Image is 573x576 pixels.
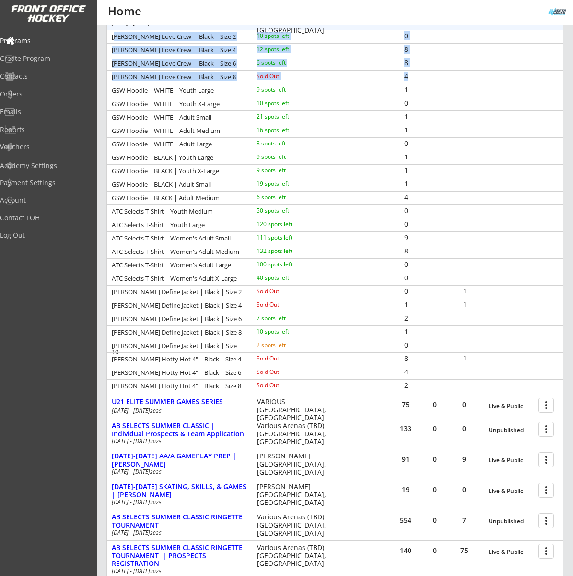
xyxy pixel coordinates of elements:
div: [DATE]-[DATE] SKATING, SKILLS, & GAMES | [PERSON_NAME] [112,483,247,499]
div: 0 [392,288,420,295]
div: 1 [451,356,479,361]
div: [PERSON_NAME] Hotty Hot 4" | Black | Size 4 [112,356,244,362]
div: [PERSON_NAME] Define Jacket | Black | Size 8 [112,329,244,336]
div: Unpublished [489,427,534,433]
div: 9 [450,456,479,463]
div: 50 spots left [257,208,317,214]
div: 8 [392,60,420,66]
div: 9 spots left [257,87,317,93]
div: 4 [392,194,420,201]
div: [DATE] - [DATE] [112,568,244,574]
div: Live & Public [489,457,534,464]
div: 7 [450,517,479,524]
div: Live & Public [489,488,534,494]
div: [PERSON_NAME] Hotty Hot 4" | Black | Size 6 [112,370,244,376]
div: 2 [392,315,420,322]
div: 19 [391,486,420,493]
em: 2025 [150,499,162,505]
div: 120 spots left [257,221,317,227]
div: Sold Out [257,302,317,308]
div: [DATE] - [DATE] [112,530,244,536]
div: 7 spots left [257,315,317,321]
div: 1 [392,113,420,120]
div: [PERSON_NAME] Define Jacket | Black | Size 10 [112,343,244,355]
div: 9 spots left [257,154,317,160]
div: [PERSON_NAME] Define Jacket | Black | Size 6 [112,316,244,322]
div: 19 spots left [257,181,317,187]
div: 0 [421,517,449,524]
div: 0 [421,401,449,408]
div: 132 spots left [257,248,317,254]
div: GSW Hoodie | BLACK | Adult Medium [112,195,244,201]
div: 0 [392,261,420,268]
div: Sold Out [257,356,317,361]
em: 2025 [150,468,162,475]
div: Sold Out [257,369,317,375]
div: ATC Selects T-Shirt | Women's Adult Large [112,262,244,268]
div: [PERSON_NAME] Define Jacket | Black | Size 4 [112,302,244,309]
div: 75 [450,547,479,554]
div: 8 spots left [257,141,317,146]
div: GSW Hoodie | BLACK | Youth Large [112,155,244,161]
div: ATC Selects T-Shirt | Women's Adult Small [112,235,244,241]
div: 91 [391,456,420,463]
div: ATC Selects T-Shirt | Youth Medium [112,208,244,215]
div: AB SELECTS SUMMER CLASSIC | Individual Prospects & Team Application [112,422,247,438]
div: AB SELECTS SUMMER CLASSIC RINGETTE TOURNAMENT | PROSPECTS REGISTRATION [112,544,247,568]
button: more_vert [538,452,554,467]
div: 0 [392,221,420,228]
div: 1 [392,328,420,335]
div: ATC Selects T-Shirt | Women's Adult X-Large [112,276,244,282]
div: 0 [392,100,420,107]
div: 8 [392,355,420,362]
div: 0 [421,425,449,432]
div: [PERSON_NAME] Love Crew | Black | Size 6 [112,60,244,67]
div: 0 [392,342,420,348]
div: 10 spots left [257,100,317,106]
div: 1 [392,154,420,160]
div: Live & Public [489,403,534,409]
em: 2025 [150,438,162,444]
div: 16 spots left [257,127,317,133]
div: Sold Out [257,288,317,294]
div: 1 [451,288,479,294]
div: 0 [392,33,420,39]
div: GSW Hoodie | WHITE | Adult Small [112,114,244,120]
div: [PERSON_NAME] Love Crew | Black | Size 8 [112,74,244,80]
div: 4 [392,369,420,375]
div: [PERSON_NAME] Love Crew | Black | Size 4 [112,47,244,53]
em: 2025 [150,529,162,536]
div: 0 [421,456,449,463]
button: more_vert [538,398,554,413]
div: 554 [391,517,420,524]
div: 111 spots left [257,235,317,240]
div: 75 [391,401,420,408]
div: 8 [392,46,420,53]
div: [PERSON_NAME] [GEOGRAPHIC_DATA], [GEOGRAPHIC_DATA] [257,483,332,507]
div: 4 [392,73,420,80]
div: 1 [451,302,479,308]
div: 9 spots left [257,168,317,173]
div: Various Arenas (TBD) [GEOGRAPHIC_DATA], [GEOGRAPHIC_DATA] [257,513,332,537]
button: more_vert [538,483,554,498]
div: U21 ELITE SUMMER GAMES SERIES [112,398,247,406]
div: [PERSON_NAME] Hotty Hot 4" | Black | Size 8 [112,383,244,389]
div: Various Arenas (TBD) [GEOGRAPHIC_DATA], [GEOGRAPHIC_DATA] [257,544,332,568]
div: 1 [392,86,420,93]
div: 133 [391,425,420,432]
div: 1 [392,180,420,187]
div: 9 [392,234,420,241]
div: 0 [450,425,479,432]
div: 21 spots left [257,114,317,120]
div: [DATE] - [DATE] [112,408,244,414]
em: 2025 [150,408,162,414]
div: 0 [421,547,449,554]
button: more_vert [538,513,554,528]
div: GSW Hoodie | BLACK | Adult Small [112,181,244,188]
div: 6 spots left [257,60,317,66]
div: Unpublished [489,518,534,525]
div: ATC Selects T-Shirt | Women's Adult Medium [112,249,244,255]
div: 0 [392,275,420,281]
div: [DATE]-[DATE] AA/A GAMEPLAY PREP | [PERSON_NAME] [112,452,247,468]
div: 0 [392,140,420,147]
